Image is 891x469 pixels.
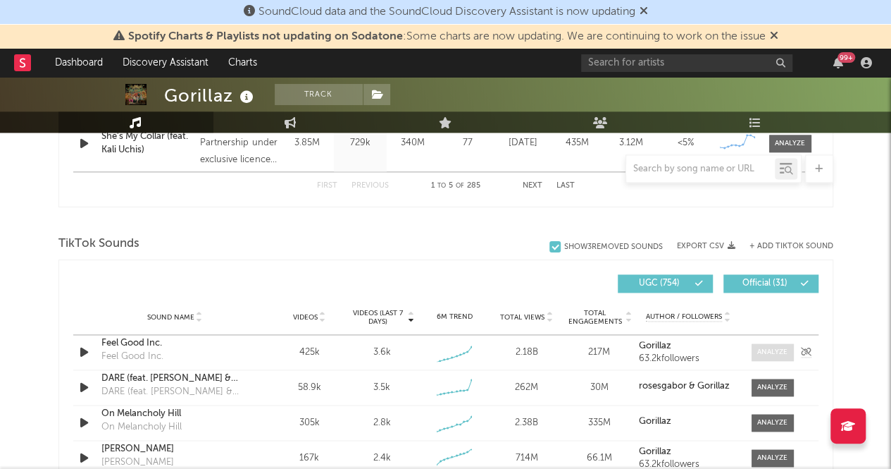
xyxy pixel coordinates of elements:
div: 167k [277,451,342,465]
a: On Melancholy Hill [101,407,249,421]
strong: Gorillaz [639,417,671,426]
button: Export CSV [677,242,735,250]
span: Total Engagements [566,309,623,326]
span: Sound Name [147,313,194,322]
div: 435M [554,136,601,150]
div: 99 + [837,52,855,63]
button: Next [523,182,542,190]
button: + Add TikTok Sound [749,243,833,250]
span: SoundCloud data and the SoundCloud Discovery Assistant is now updating [258,6,635,18]
a: Gorillaz [639,417,737,427]
button: Previous [351,182,389,190]
span: Official ( 31 ) [733,279,797,288]
span: to [437,183,446,189]
div: DARE (feat. [PERSON_NAME] & Roses Gabor) [101,385,249,399]
div: 729k [337,136,383,150]
div: 3.12M [608,136,655,150]
strong: rosesgabor & Gorillaz [639,382,730,391]
div: 425k [277,346,342,360]
span: Videos [293,313,318,322]
div: 3.85M [285,136,330,150]
a: Gorillaz [639,341,737,351]
span: : Some charts are now updating. We are continuing to work on the issue [128,31,766,42]
span: Videos (last 7 days) [349,309,406,326]
button: First [317,182,337,190]
div: 3.6k [373,346,390,360]
div: 66.1M [566,451,632,465]
button: Track [275,84,363,105]
div: 63.2k followers [639,354,737,364]
span: TikTok Sounds [58,236,139,252]
a: She's My Collar (feat. Kali Uchis) [101,130,194,157]
div: 714M [494,451,559,465]
button: UGC(754) [618,274,713,293]
span: Total Views [500,313,544,322]
div: Feel Good Inc. [101,350,163,364]
div: 2.38B [494,416,559,430]
div: [DATE] [499,136,547,150]
a: Charts [218,49,267,77]
div: 335M [566,416,632,430]
a: rosesgabor & Gorillaz [639,382,737,391]
div: 58.9k [277,381,342,395]
div: 30M [566,381,632,395]
div: 6M Trend [421,312,487,322]
span: Dismiss [640,6,648,18]
a: Discovery Assistant [113,49,218,77]
a: Gorillaz [639,447,737,457]
div: 217M [566,346,632,360]
span: Author / Followers [646,312,722,322]
a: DARE (feat. [PERSON_NAME] & Roses Gabor) [101,372,249,386]
div: 3.5k [373,381,390,395]
span: UGC ( 754 ) [627,279,692,288]
button: Official(31) [723,274,818,293]
div: 2.8k [373,416,390,430]
div: 2017 Gorillaz Partnership under exclusive licence to Parlophone Records Limited, a Warner Music G... [200,118,277,169]
div: 340M [390,136,436,150]
div: 262M [494,381,559,395]
button: + Add TikTok Sound [735,243,833,250]
div: 2.4k [373,451,390,465]
div: Gorillaz [164,84,257,107]
strong: Gorillaz [639,447,671,456]
a: Dashboard [45,49,113,77]
a: [PERSON_NAME] [101,442,249,456]
span: Dismiss [770,31,778,42]
div: 2.18B [494,346,559,360]
input: Search by song name or URL [626,164,775,175]
div: On Melancholy Hill [101,420,182,434]
div: 77 [443,136,492,150]
div: 305k [277,416,342,430]
a: Feel Good Inc. [101,336,249,351]
div: 1 5 285 [417,178,494,195]
div: <5% [662,136,709,150]
span: of [456,183,464,189]
strong: Gorillaz [639,341,671,351]
span: Spotify Charts & Playlists not updating on Sodatone [128,31,403,42]
input: Search for artists [581,54,792,72]
button: Last [556,182,575,190]
button: 99+ [833,57,843,68]
div: Show 3 Removed Sounds [564,243,663,252]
